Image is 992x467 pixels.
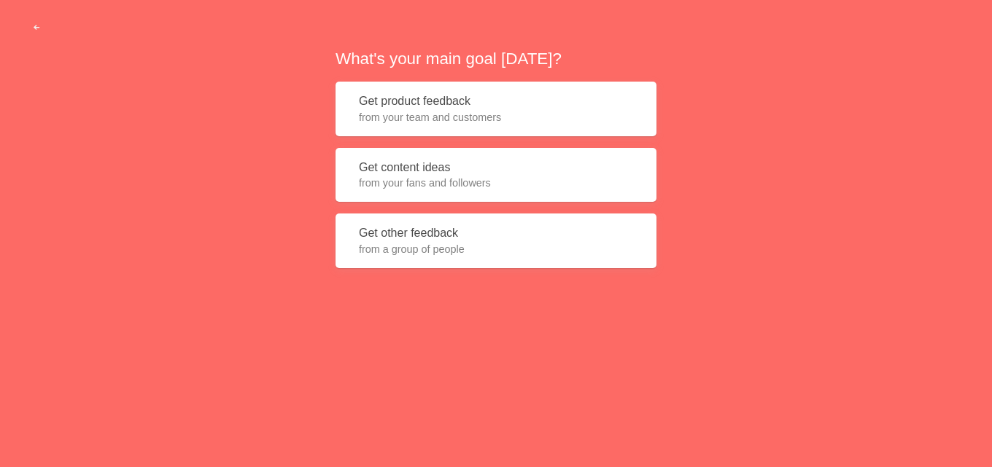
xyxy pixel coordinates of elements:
[359,242,633,256] span: from a group of people
[336,213,656,268] button: Get other feedbackfrom a group of people
[359,176,633,190] span: from your fans and followers
[336,47,656,70] h2: What's your main goal [DATE]?
[336,82,656,136] button: Get product feedbackfrom your team and customers
[359,110,633,125] span: from your team and customers
[336,148,656,203] button: Get content ideasfrom your fans and followers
